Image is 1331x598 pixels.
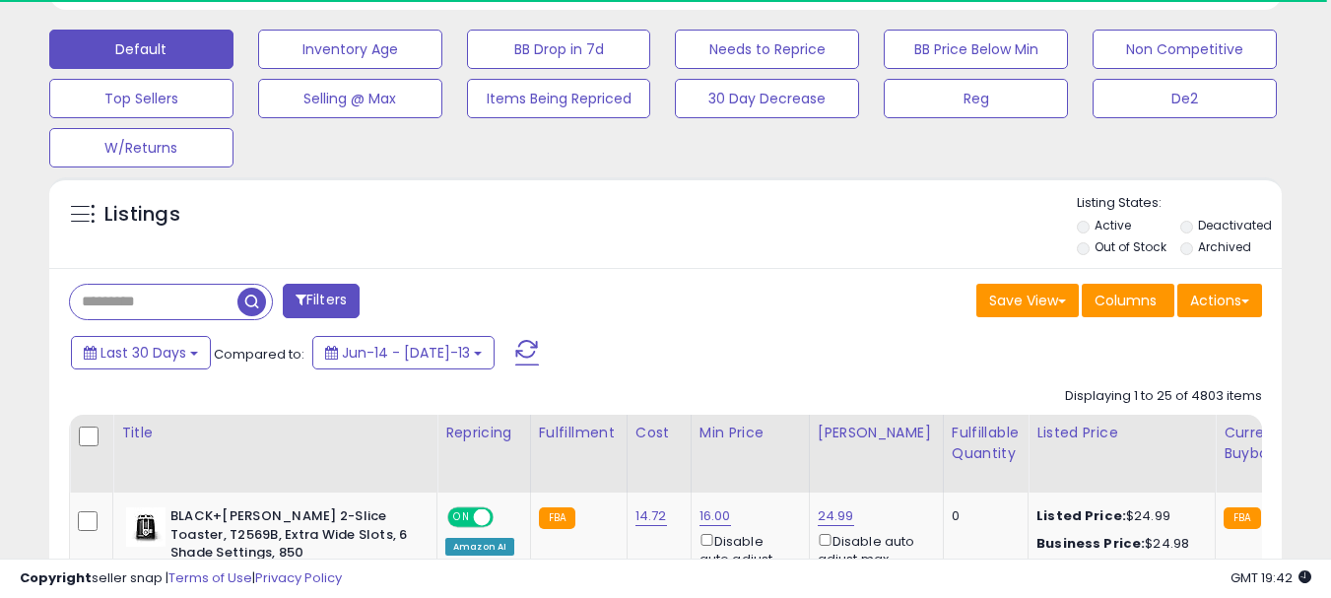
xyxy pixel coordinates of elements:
[255,568,342,587] a: Privacy Policy
[467,79,651,118] button: Items Being Repriced
[699,506,731,526] a: 16.00
[49,79,233,118] button: Top Sellers
[49,30,233,69] button: Default
[258,79,442,118] button: Selling @ Max
[1198,217,1272,233] label: Deactivated
[1095,238,1166,255] label: Out of Stock
[283,284,360,318] button: Filters
[312,336,495,369] button: Jun-14 - [DATE]-13
[491,509,522,526] span: OFF
[1036,534,1145,553] b: Business Price:
[449,509,474,526] span: ON
[952,423,1020,464] div: Fulfillable Quantity
[20,568,92,587] strong: Copyright
[100,343,186,363] span: Last 30 Days
[445,538,514,556] div: Amazon AI
[1036,423,1207,443] div: Listed Price
[49,128,233,167] button: W/Returns
[539,423,619,443] div: Fulfillment
[1065,387,1262,406] div: Displaying 1 to 25 of 4803 items
[126,507,166,547] img: 31n2RYzJIbL._SL40_.jpg
[818,423,935,443] div: [PERSON_NAME]
[1095,217,1131,233] label: Active
[1198,238,1251,255] label: Archived
[121,423,429,443] div: Title
[675,79,859,118] button: 30 Day Decrease
[1177,284,1262,317] button: Actions
[1095,291,1157,310] span: Columns
[214,345,304,364] span: Compared to:
[445,423,522,443] div: Repricing
[168,568,252,587] a: Terms of Use
[1224,423,1325,464] div: Current Buybox Price
[699,423,801,443] div: Min Price
[467,30,651,69] button: BB Drop in 7d
[539,507,575,529] small: FBA
[1093,30,1277,69] button: Non Competitive
[635,423,683,443] div: Cost
[884,79,1068,118] button: Reg
[1082,284,1174,317] button: Columns
[884,30,1068,69] button: BB Price Below Min
[818,530,928,568] div: Disable auto adjust max
[342,343,470,363] span: Jun-14 - [DATE]-13
[104,201,180,229] h5: Listings
[675,30,859,69] button: Needs to Reprice
[976,284,1079,317] button: Save View
[71,336,211,369] button: Last 30 Days
[1224,507,1260,529] small: FBA
[20,569,342,588] div: seller snap | |
[1036,507,1200,525] div: $24.99
[699,530,794,587] div: Disable auto adjust min
[1231,568,1311,587] span: 2025-08-13 19:42 GMT
[1077,194,1282,213] p: Listing States:
[1036,535,1200,553] div: $24.98
[1093,79,1277,118] button: De2
[818,506,854,526] a: 24.99
[952,507,1013,525] div: 0
[1036,506,1126,525] b: Listed Price:
[258,30,442,69] button: Inventory Age
[635,506,667,526] a: 14.72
